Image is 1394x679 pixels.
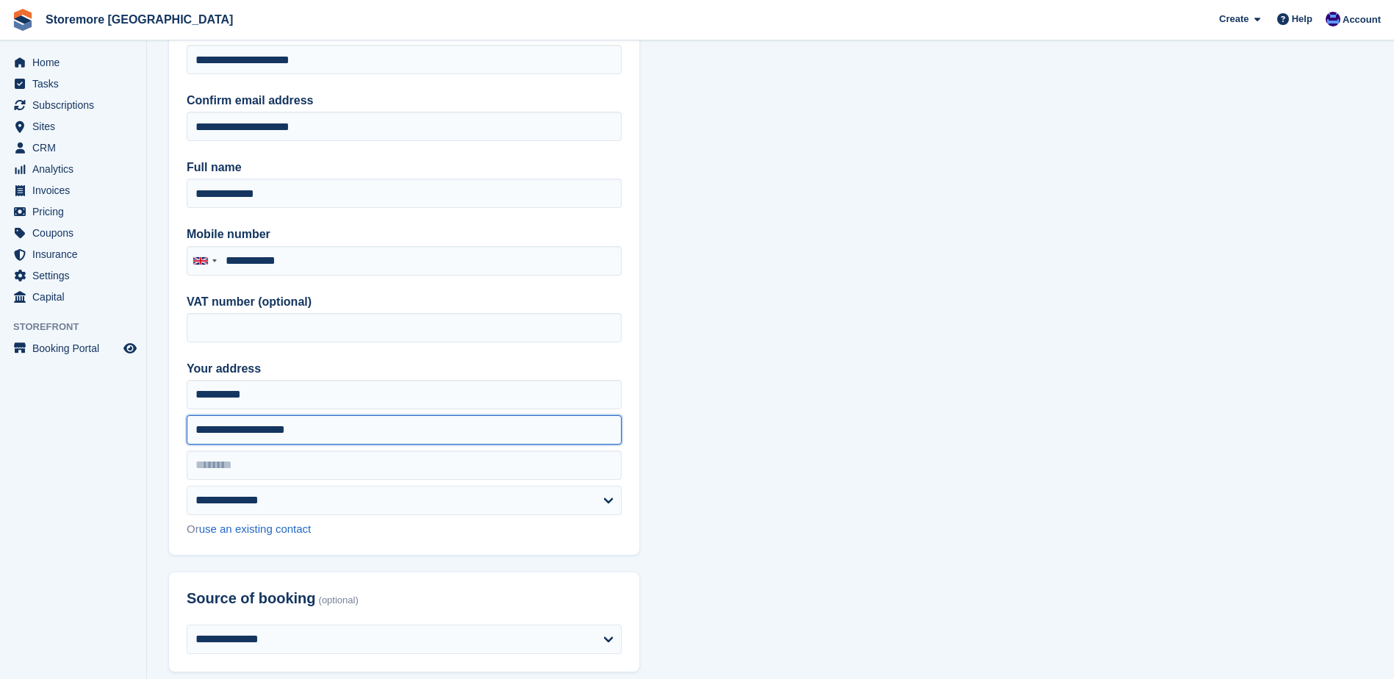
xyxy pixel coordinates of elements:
[187,293,622,311] label: VAT number (optional)
[7,180,139,201] a: menu
[7,265,139,286] a: menu
[7,244,139,265] a: menu
[32,201,121,222] span: Pricing
[187,226,622,243] label: Mobile number
[7,287,139,307] a: menu
[32,287,121,307] span: Capital
[32,116,121,137] span: Sites
[187,92,622,109] label: Confirm email address
[32,223,121,243] span: Coupons
[32,137,121,158] span: CRM
[7,159,139,179] a: menu
[7,201,139,222] a: menu
[12,9,34,31] img: stora-icon-8386f47178a22dfd0bd8f6a31ec36ba5ce8667c1dd55bd0f319d3a0aa187defe.svg
[7,73,139,94] a: menu
[32,265,121,286] span: Settings
[7,137,139,158] a: menu
[1326,12,1340,26] img: Angela
[32,159,121,179] span: Analytics
[32,180,121,201] span: Invoices
[187,159,622,176] label: Full name
[7,52,139,73] a: menu
[199,522,312,535] a: use an existing contact
[32,73,121,94] span: Tasks
[1292,12,1312,26] span: Help
[187,590,316,607] span: Source of booking
[7,223,139,243] a: menu
[187,247,221,275] div: United Kingdom: +44
[1343,12,1381,27] span: Account
[7,338,139,359] a: menu
[32,95,121,115] span: Subscriptions
[7,116,139,137] a: menu
[32,244,121,265] span: Insurance
[187,521,622,538] div: Or
[40,7,239,32] a: Storemore [GEOGRAPHIC_DATA]
[32,52,121,73] span: Home
[7,95,139,115] a: menu
[1219,12,1249,26] span: Create
[32,338,121,359] span: Booking Portal
[319,595,359,606] span: (optional)
[13,320,146,334] span: Storefront
[187,360,622,378] label: Your address
[121,339,139,357] a: Preview store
